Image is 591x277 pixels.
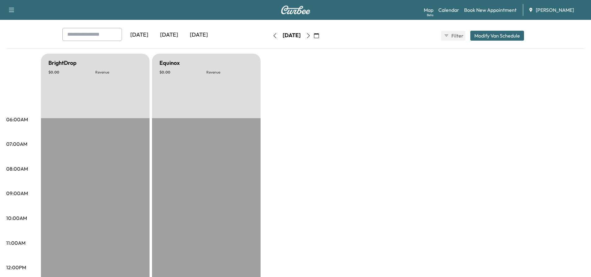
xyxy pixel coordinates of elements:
img: Curbee Logo [281,6,311,14]
button: Modify Van Schedule [470,31,524,41]
p: 07:00AM [6,140,27,148]
p: 06:00AM [6,116,28,123]
p: 08:00AM [6,165,28,172]
div: [DATE] [154,28,184,42]
p: 09:00AM [6,190,28,197]
div: [DATE] [124,28,154,42]
p: 10:00AM [6,214,27,222]
h5: Equinox [159,59,180,67]
a: Book New Appointment [464,6,517,14]
div: [DATE] [283,32,301,39]
div: Beta [427,13,433,17]
button: Filter [441,31,465,41]
p: Revenue [95,70,142,75]
a: Calendar [438,6,459,14]
div: [DATE] [184,28,214,42]
p: 11:00AM [6,239,25,247]
h5: BrightDrop [48,59,77,67]
p: 12:00PM [6,264,26,271]
a: MapBeta [424,6,433,14]
p: Revenue [206,70,253,75]
p: $ 0.00 [48,70,95,75]
span: [PERSON_NAME] [536,6,574,14]
p: $ 0.00 [159,70,206,75]
span: Filter [451,32,463,39]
